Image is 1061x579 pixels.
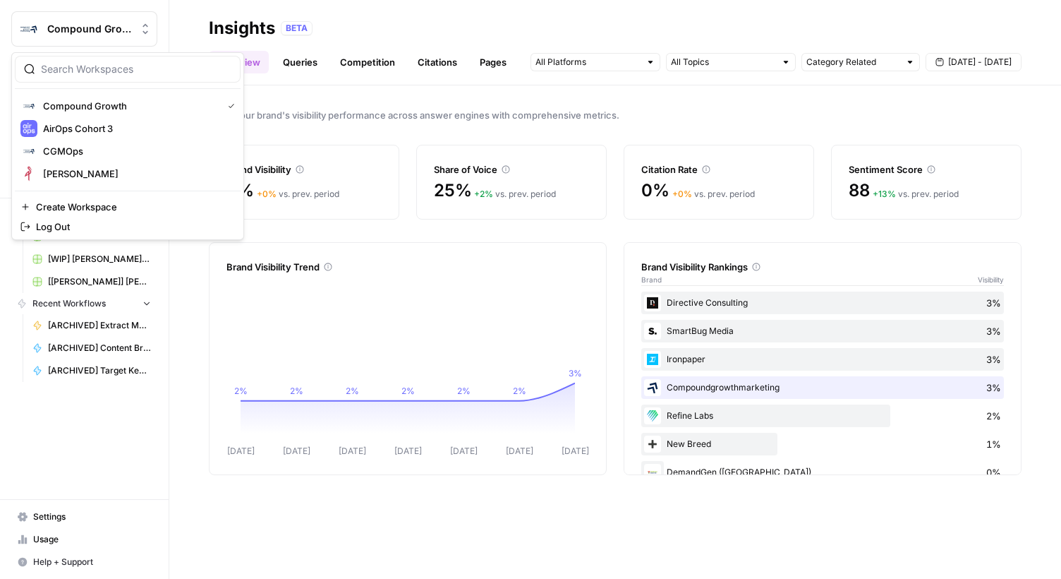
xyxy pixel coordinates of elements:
img: CGMOps Logo [20,143,37,160]
a: [ARCHIVED] Content Briefs w. Knowledge Base - INCOMPLETE [26,337,157,359]
tspan: 2% [234,386,248,396]
span: [ARCHIVED] Extract Meta Data [Title, Meta & H1] [48,319,151,332]
span: [ARCHIVED] Target Keyword [48,364,151,377]
a: [WIP] [PERSON_NAME]: Refresh Existing Content [26,248,157,270]
span: Visibility [978,274,1004,285]
span: 3% [986,381,1001,395]
div: vs. prev. period [474,188,556,201]
div: New Breed [641,433,1004,455]
img: Compound Growth Logo [20,97,37,114]
span: 3% [986,324,1001,338]
img: kaevn8smg0ztd3bicv5o6c24vmo8 [644,379,661,396]
span: Log Out [36,220,229,234]
tspan: 2% [290,386,303,396]
div: Brand Visibility Rankings [641,260,1004,274]
input: All Platforms [535,55,640,69]
tspan: [DATE] [283,446,310,456]
span: CGMOps [43,144,229,158]
img: we4g1dogirprd2wx20n2qad807hc [644,294,661,311]
span: [DATE] - [DATE] [948,56,1012,68]
div: Share of Voice [434,162,589,177]
div: Sentiment Score [849,162,1004,177]
div: Compoundgrowthmarketing [641,376,1004,399]
img: pqk4f6hdp6pl564oqhjaazdbhamn [644,464,661,481]
img: lw8l3dbad7h71py1w3586tcoy0bb [644,323,661,340]
div: vs. prev. period [257,188,339,201]
tspan: [DATE] [394,446,422,456]
div: DemandGen ([GEOGRAPHIC_DATA]) [641,461,1004,484]
span: AirOps Cohort 3 [43,121,229,136]
span: 25% [434,179,471,202]
div: Brand Visibility [226,162,382,177]
button: [DATE] - [DATE] [926,53,1021,71]
tspan: [DATE] [227,446,255,456]
div: vs. prev. period [873,188,959,201]
a: Log Out [15,217,241,237]
span: [ARCHIVED] Content Briefs w. Knowledge Base - INCOMPLETE [48,342,151,354]
tspan: 2% [513,386,526,396]
span: Brand [641,274,662,285]
a: [ARCHIVED] Extract Meta Data [Title, Meta & H1] [26,314,157,337]
a: Competition [332,51,404,73]
span: Settings [33,511,151,523]
span: Create Workspace [36,200,229,214]
tspan: 2% [401,386,415,396]
a: Overview [209,51,269,73]
span: Track your brand's visibility performance across answer engines with comprehensive metrics. [209,108,1021,122]
span: 1% [986,437,1001,451]
div: Refine Labs [641,405,1004,427]
span: 88 [849,179,870,202]
img: 7jda367urj0fwcz67r8fuolsuj1j [644,407,661,424]
div: Workspace: Compound Growth [11,52,244,240]
tspan: [DATE] [450,446,478,456]
div: vs. prev. period [672,188,755,201]
input: Search Workspaces [41,62,231,76]
span: 3% [986,296,1001,310]
a: Citations [409,51,466,73]
div: Directive Consulting [641,292,1004,314]
div: Citation Rate [641,162,796,177]
a: Pages [471,51,515,73]
input: All Topics [671,55,775,69]
button: Workspace: Compound Growth [11,11,157,47]
div: BETA [281,21,313,35]
tspan: [DATE] [339,446,366,456]
div: Insights [209,17,275,40]
img: j1srk71nralsf4331g6zxax66d85 [644,436,661,453]
button: Recent Workflows [11,293,157,314]
span: Usage [33,533,151,546]
img: Compound Growth Logo [16,16,42,42]
tspan: 2% [346,386,359,396]
tspan: [DATE] [562,446,589,456]
span: 3% [986,352,1001,366]
input: Category Related [806,55,899,69]
span: [PERSON_NAME] [43,167,229,181]
a: Create Workspace [15,197,241,217]
div: Brand Visibility Trend [226,260,589,274]
span: + 0 % [672,189,692,199]
a: [ARCHIVED] Target Keyword [26,359,157,382]
a: Queries [274,51,326,73]
span: + 2 % [474,189,493,199]
span: Compound Growth [43,99,217,113]
span: 0% [641,179,669,202]
button: Help + Support [11,551,157,573]
span: + 0 % [257,189,277,199]
tspan: [DATE] [506,446,533,456]
span: 0% [986,465,1001,479]
a: [[PERSON_NAME]] [PERSON_NAME] - SEO Page Optimization Deliverables [FINAL] [26,270,157,293]
span: + 13 % [873,189,896,199]
span: Recent Workflows [32,297,106,310]
tspan: 2% [457,386,471,396]
span: [WIP] [PERSON_NAME]: Refresh Existing Content [48,253,151,265]
a: Usage [11,528,157,551]
tspan: 3% [569,368,582,378]
img: seyl9gg1lp7ehl2c7fb9vqfo0j5w [644,351,661,368]
div: Ironpaper [641,348,1004,371]
span: [[PERSON_NAME]] [PERSON_NAME] - SEO Page Optimization Deliverables [FINAL] [48,275,151,288]
img: MinIO Logo [20,165,37,182]
img: AirOps Cohort 3 Logo [20,120,37,137]
span: 2% [986,409,1001,423]
a: Settings [11,506,157,528]
span: Help + Support [33,556,151,568]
